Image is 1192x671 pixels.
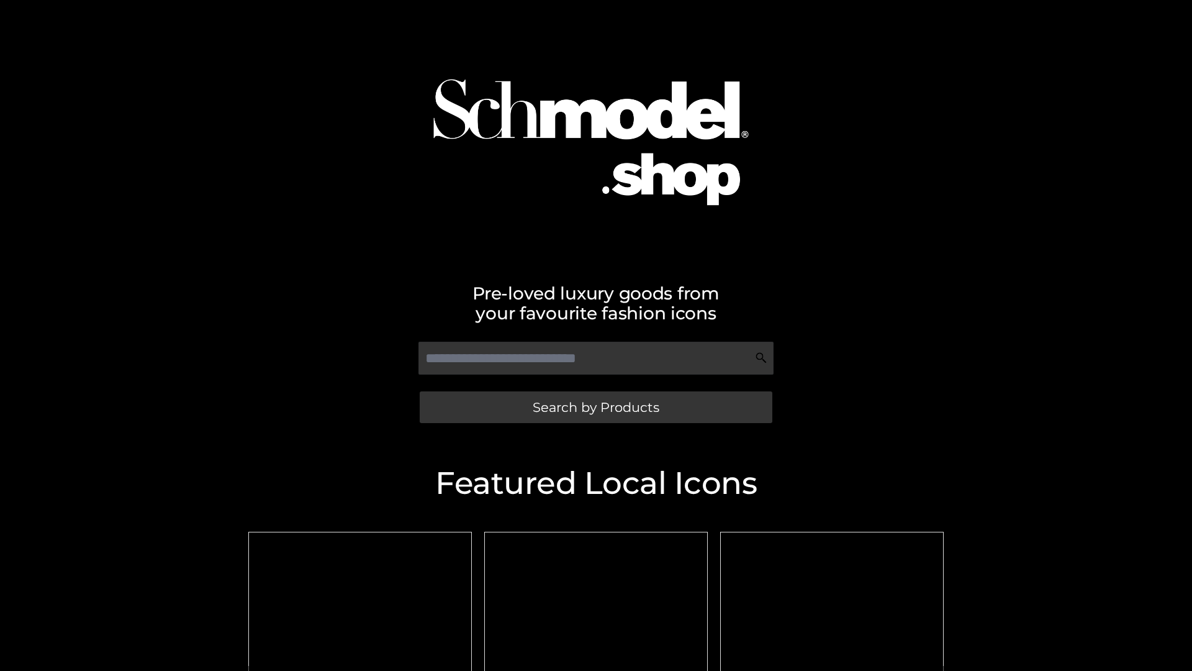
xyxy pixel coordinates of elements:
span: Search by Products [533,401,659,414]
h2: Pre-loved luxury goods from your favourite fashion icons [242,283,950,323]
h2: Featured Local Icons​ [242,468,950,499]
img: Search Icon [755,352,767,364]
a: Search by Products [420,391,772,423]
